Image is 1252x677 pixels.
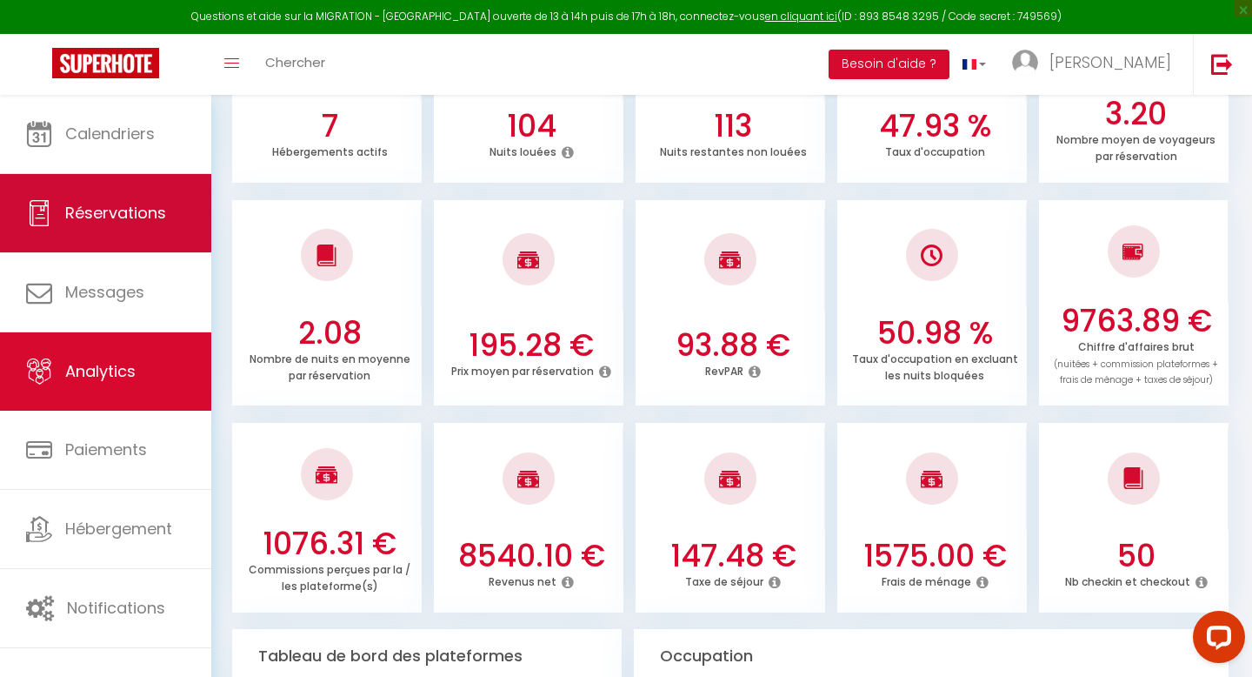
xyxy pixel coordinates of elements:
p: Prix moyen par réservation [451,360,594,379]
span: (nuitées + commission plateformes + frais de ménage + taxes de séjour) [1054,358,1218,387]
h3: 3.20 [1049,96,1224,132]
h3: 1575.00 € [847,538,1022,574]
p: Hébergements actifs [272,141,388,159]
h3: 195.28 € [443,327,619,364]
h3: 104 [443,108,619,144]
span: Chercher [265,53,325,71]
span: [PERSON_NAME] [1049,51,1171,73]
h3: 8540.10 € [443,538,619,574]
p: Nombre de nuits en moyenne par réservation [250,348,410,383]
p: Nuits restantes non louées [660,141,807,159]
p: Taux d'occupation en excluant les nuits bloquées [852,348,1018,383]
p: Commissions perçues par la / les plateforme(s) [249,559,410,593]
img: logout [1211,53,1233,75]
p: Taux d'occupation [885,141,985,159]
iframe: LiveChat chat widget [1179,604,1252,677]
h3: 113 [645,108,821,144]
img: NO IMAGE [921,245,942,266]
h3: 93.88 € [645,327,821,364]
p: Nb checkin et checkout [1065,571,1190,589]
h3: 7 [242,108,417,144]
h3: 50 [1049,538,1224,574]
p: Nuits louées [489,141,556,159]
span: Réservations [65,202,166,224]
p: Frais de ménage [882,571,971,589]
a: ... [PERSON_NAME] [999,34,1193,95]
h3: 2.08 [242,315,417,352]
a: en cliquant ici [765,9,837,23]
h3: 1076.31 € [242,526,417,562]
h3: 50.98 % [847,315,1022,352]
p: Taxe de séjour [685,571,763,589]
span: Messages [65,281,144,303]
h3: 9763.89 € [1049,303,1224,339]
img: Super Booking [52,48,159,78]
span: Paiements [65,439,147,460]
h3: 47.93 % [847,108,1022,144]
span: Notifications [67,597,165,619]
p: RevPAR [705,360,743,379]
img: ... [1012,50,1038,76]
h3: 147.48 € [645,538,821,574]
span: Calendriers [65,123,155,144]
span: Hébergement [65,518,172,540]
a: Chercher [252,34,338,95]
p: Revenus net [489,571,556,589]
p: Chiffre d'affaires brut [1054,336,1218,387]
p: Nombre moyen de voyageurs par réservation [1056,129,1215,164]
img: NO IMAGE [1122,241,1144,262]
button: Besoin d'aide ? [829,50,949,79]
span: Analytics [65,360,136,382]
